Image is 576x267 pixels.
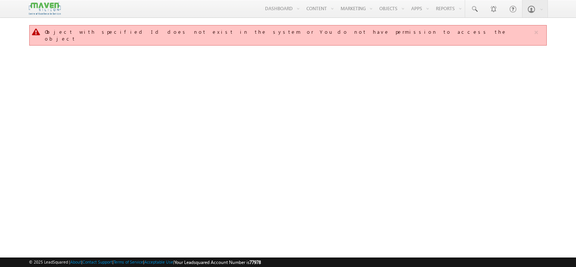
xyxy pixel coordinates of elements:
a: Acceptable Use [144,259,173,264]
a: Terms of Service [114,259,143,264]
span: 77978 [249,259,261,265]
img: Custom Logo [29,2,61,15]
a: About [70,259,81,264]
a: Contact Support [82,259,112,264]
span: Your Leadsquared Account Number is [174,259,261,265]
span: © 2025 LeadSquared | | | | | [29,259,261,266]
div: Object with specified Id does not exist in the system or You do not have permission to access the... [45,28,533,42]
